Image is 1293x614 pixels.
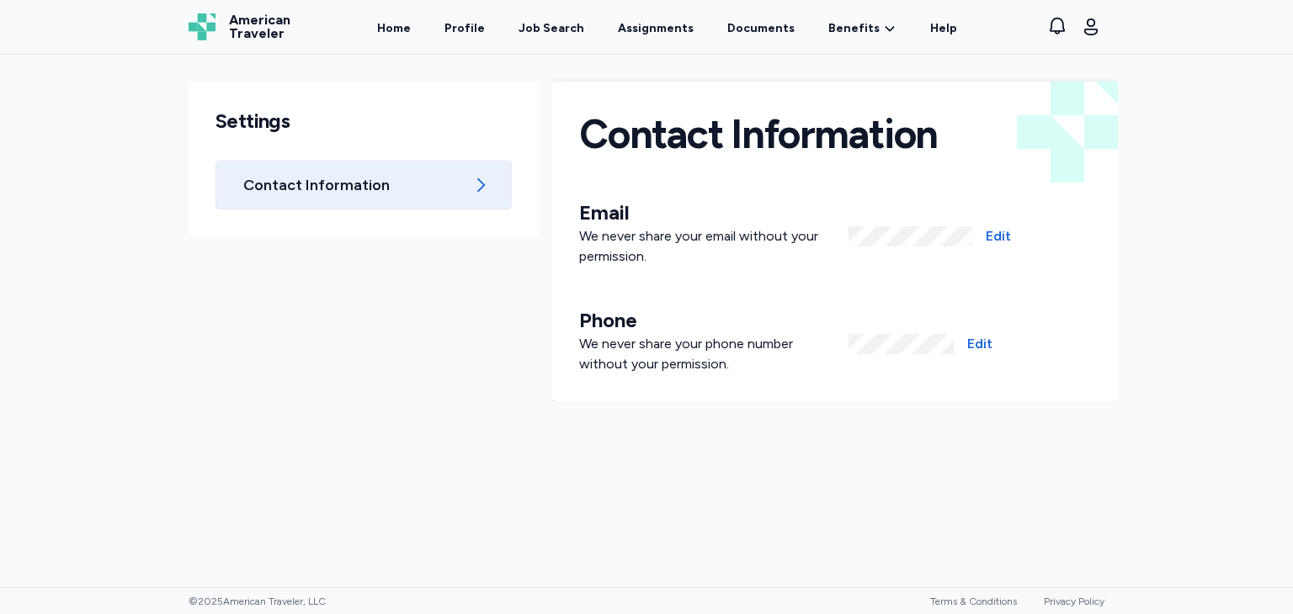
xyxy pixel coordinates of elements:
a: Privacy Policy [1044,595,1104,607]
button: Edit [986,226,1011,246]
h1: Settings [215,109,512,134]
span: Benefits [828,20,880,37]
a: Benefits [828,20,897,37]
span: © 2025 American Traveler, LLC [189,595,326,608]
div: Job Search [519,20,584,37]
div: Phone [579,307,822,334]
div: Email [579,199,822,226]
span: American Traveler [229,13,290,40]
img: Logo [189,13,215,40]
div: We never share your phone number without your permission. [579,334,822,374]
div: We never share your email without your permission. [579,226,822,267]
a: Terms & Conditions [930,595,1017,607]
h1: Contact Information [579,109,1091,159]
button: Edit [967,334,992,354]
span: Contact Information [243,175,464,195]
